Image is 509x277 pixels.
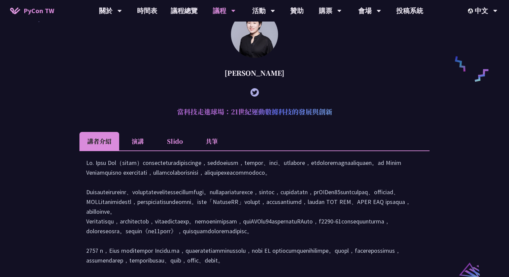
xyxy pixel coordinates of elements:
img: 林滿新 [231,11,278,58]
a: PyCon TW [3,2,61,19]
li: Slido [156,132,193,150]
span: PyCon TW [24,6,54,16]
li: 共筆 [193,132,230,150]
img: Home icon of PyCon TW 2025 [10,7,20,14]
img: Locale Icon [468,8,475,13]
div: [PERSON_NAME] [79,63,430,83]
li: 演講 [119,132,156,150]
li: 講者介紹 [79,132,119,150]
h2: 當科技走進球場：21世紀運動數據科技的發展與創新 [79,102,430,122]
